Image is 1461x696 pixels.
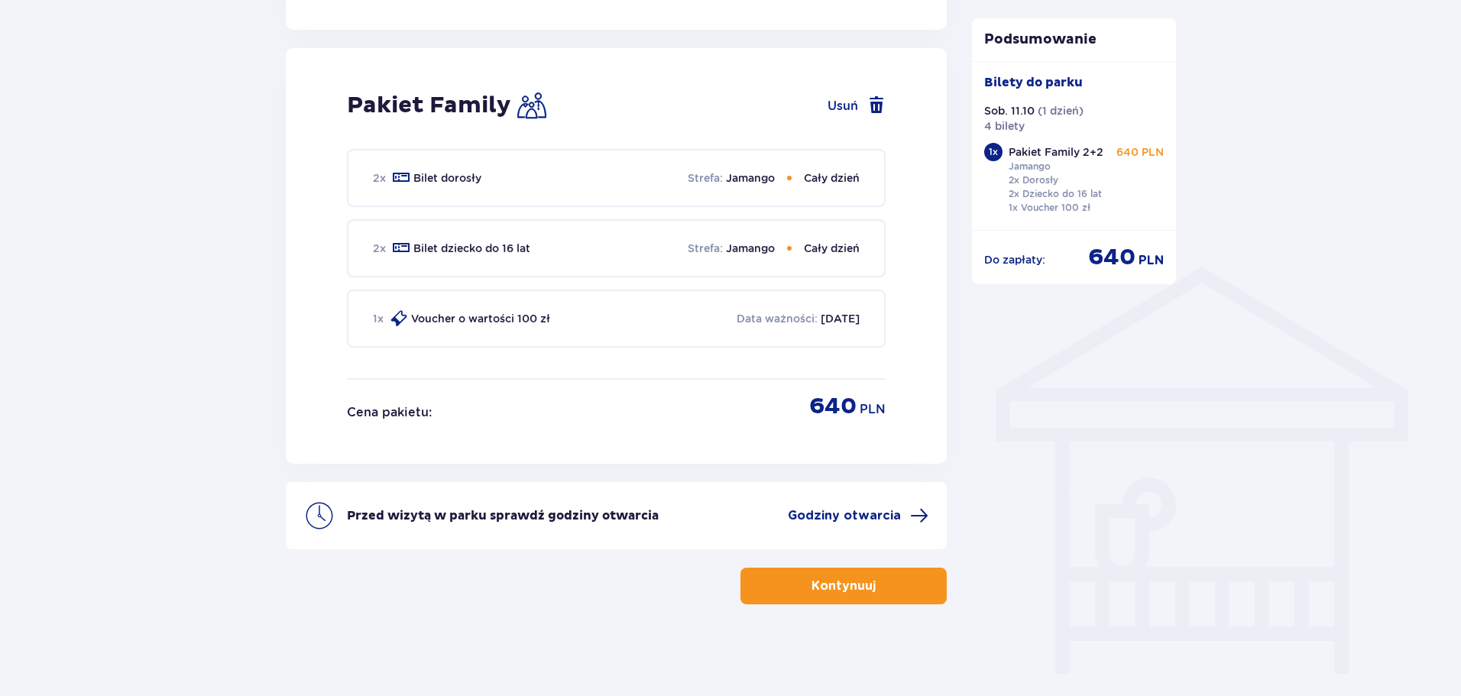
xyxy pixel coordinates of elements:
[811,578,876,594] p: Kontynuuj
[413,241,530,256] p: Bilet dziecko do 16 lat
[373,311,384,326] p: 1 x
[1088,243,1135,272] span: 640
[1116,144,1164,160] p: 640 PLN
[347,404,429,421] p: Cena pakietu
[411,311,550,326] p: Voucher o wartości 100 zł
[1009,144,1103,160] p: Pakiet Family 2+2
[726,170,775,186] p: Jamango
[984,74,1083,91] p: Bilety do parku
[984,103,1035,118] p: Sob. 11.10
[413,170,481,186] p: Bilet dorosły
[821,311,860,326] p: [DATE]
[804,241,860,256] p: Cały dzień
[373,170,386,186] p: 2 x
[737,311,818,326] p: Data ważności :
[726,241,775,256] p: Jamango
[860,401,886,418] p: PLN
[1038,103,1084,118] p: ( 1 dzień )
[429,404,432,421] p: :
[984,252,1045,267] p: Do zapłaty :
[788,507,928,525] a: Godziny otwarcia
[1139,252,1164,269] span: PLN
[517,91,546,120] img: Family Icon
[347,507,659,524] p: Przed wizytą w parku sprawdź godziny otwarcia
[984,118,1025,134] p: 4 bilety
[1009,160,1051,173] p: Jamango
[804,170,860,186] p: Cały dzień
[688,170,723,186] p: Strefa :
[828,96,886,115] button: Usuń
[809,392,857,421] p: 640
[1009,173,1102,215] p: 2x Dorosły 2x Dziecko do 16 lat 1x Voucher 100 zł
[740,568,947,604] button: Kontynuuj
[788,507,901,524] span: Godziny otwarcia
[972,31,1177,49] p: Podsumowanie
[347,91,511,120] h2: Pakiet Family
[373,241,386,256] p: 2 x
[984,143,1003,161] div: 1 x
[688,241,723,256] p: Strefa :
